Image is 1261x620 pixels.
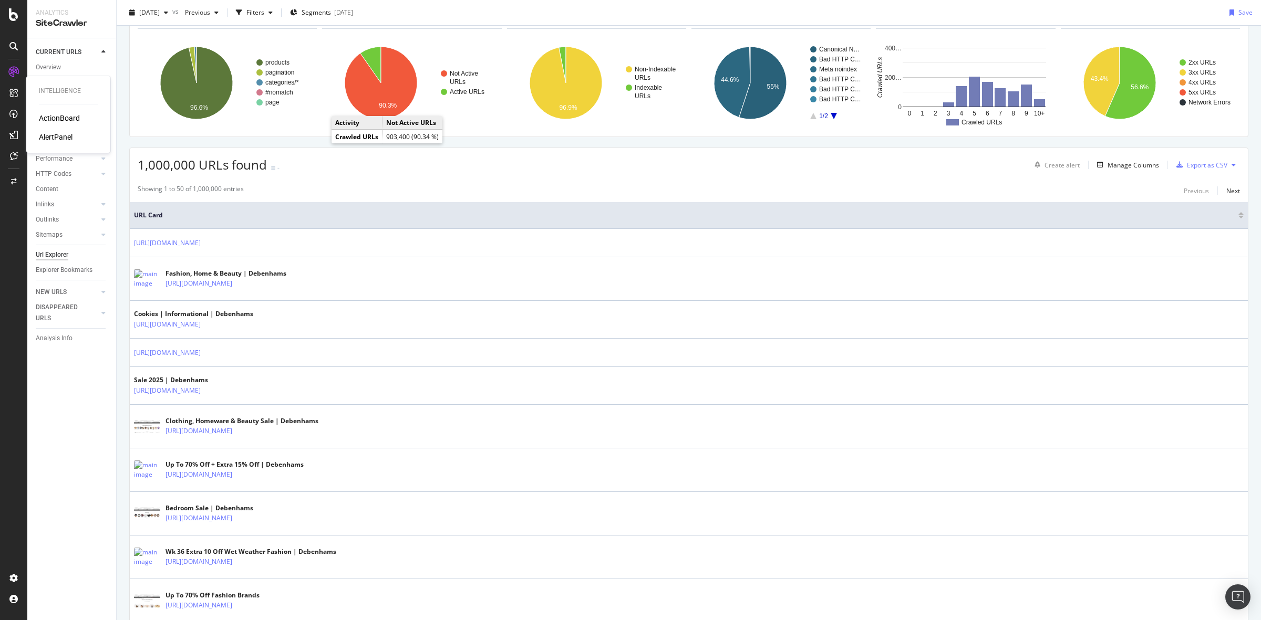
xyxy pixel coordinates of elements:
[332,130,383,144] td: Crawled URLs
[39,87,98,96] div: Intelligence
[36,199,98,210] a: Inlinks
[138,37,317,129] svg: A chart.
[1226,184,1240,197] button: Next
[134,507,160,520] img: main image
[1187,161,1227,170] div: Export as CSV
[450,70,478,77] text: Not Active
[960,110,964,117] text: 4
[36,249,109,260] a: Url Explorer
[36,184,58,195] div: Content
[36,333,73,344] div: Analysis Info
[635,84,662,91] text: Indexable
[36,153,98,164] a: Performance
[134,238,201,248] a: [URL][DOMAIN_NAME]
[39,132,73,142] a: AlertPanel
[181,4,223,21] button: Previous
[1034,110,1045,117] text: 10+
[819,86,861,93] text: Bad HTTP C…
[134,319,201,330] a: [URL][DOMAIN_NAME]
[36,199,54,210] div: Inlinks
[39,113,80,123] a: ActionBoard
[36,184,109,195] a: Content
[166,426,232,436] a: [URL][DOMAIN_NAME]
[962,119,1002,126] text: Crawled URLs
[166,416,318,426] div: Clothing, Homeware & Beauty Sale | Debenhams
[721,76,739,83] text: 44.6%
[166,591,278,600] div: Up To 70% Off Fashion Brands
[691,37,871,129] svg: A chart.
[1061,37,1240,129] svg: A chart.
[36,8,108,17] div: Analytics
[1225,4,1253,21] button: Save
[166,469,232,480] a: [URL][DOMAIN_NAME]
[166,513,232,523] a: [URL][DOMAIN_NAME]
[36,287,98,298] a: NEW URLS
[1025,110,1028,117] text: 9
[134,269,160,288] img: main image
[36,47,81,58] div: CURRENT URLS
[819,56,861,63] text: Bad HTTP C…
[36,214,98,225] a: Outlinks
[322,37,501,129] svg: A chart.
[635,92,650,100] text: URLs
[450,88,484,96] text: Active URLs
[1108,161,1159,170] div: Manage Columns
[138,184,244,197] div: Showing 1 to 50 of 1,000,000 entries
[635,74,650,81] text: URLs
[286,4,357,21] button: Segments[DATE]
[898,103,902,111] text: 0
[1238,8,1253,17] div: Save
[819,96,861,103] text: Bad HTTP C…
[1226,186,1240,195] div: Next
[36,153,73,164] div: Performance
[36,17,108,29] div: SiteCrawler
[1093,159,1159,171] button: Manage Columns
[265,59,290,66] text: products
[819,46,860,53] text: Canonical N…
[166,269,286,278] div: Fashion, Home & Beauty | Debenhams
[190,104,208,111] text: 96.6%
[973,110,976,117] text: 5
[934,110,937,117] text: 2
[1131,83,1149,91] text: 56.6%
[36,287,67,298] div: NEW URLS
[1030,156,1080,173] button: Create alert
[134,348,201,358] a: [URL][DOMAIN_NAME]
[334,8,353,17] div: [DATE]
[876,37,1055,129] div: A chart.
[1045,161,1080,170] div: Create alert
[986,110,989,117] text: 6
[1012,110,1016,117] text: 8
[139,8,160,17] span: 2025 Sep. 26th
[166,503,278,513] div: Bedroom Sale | Debenhams
[36,169,98,180] a: HTTP Codes
[947,110,950,117] text: 3
[1225,584,1250,610] div: Open Intercom Messenger
[36,62,109,73] a: Overview
[559,104,577,111] text: 96.9%
[36,229,98,240] a: Sitemaps
[1184,184,1209,197] button: Previous
[36,302,98,324] a: DISAPPEARED URLS
[265,79,299,86] text: categories/*
[819,112,828,120] text: 1/2
[138,156,267,173] span: 1,000,000 URLs found
[181,8,210,17] span: Previous
[999,110,1002,117] text: 7
[507,37,686,129] svg: A chart.
[379,102,397,109] text: 90.3%
[134,211,1236,220] span: URL Card
[172,7,181,16] span: vs
[36,47,98,58] a: CURRENT URLS
[877,57,884,98] text: Crawled URLs
[302,8,331,17] span: Segments
[36,169,71,180] div: HTTP Codes
[166,547,336,556] div: Wk 36 Extra 10 Off Wet Weather Fashion | Debenhams
[36,265,109,276] a: Explorer Bookmarks
[36,302,89,324] div: DISAPPEARED URLS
